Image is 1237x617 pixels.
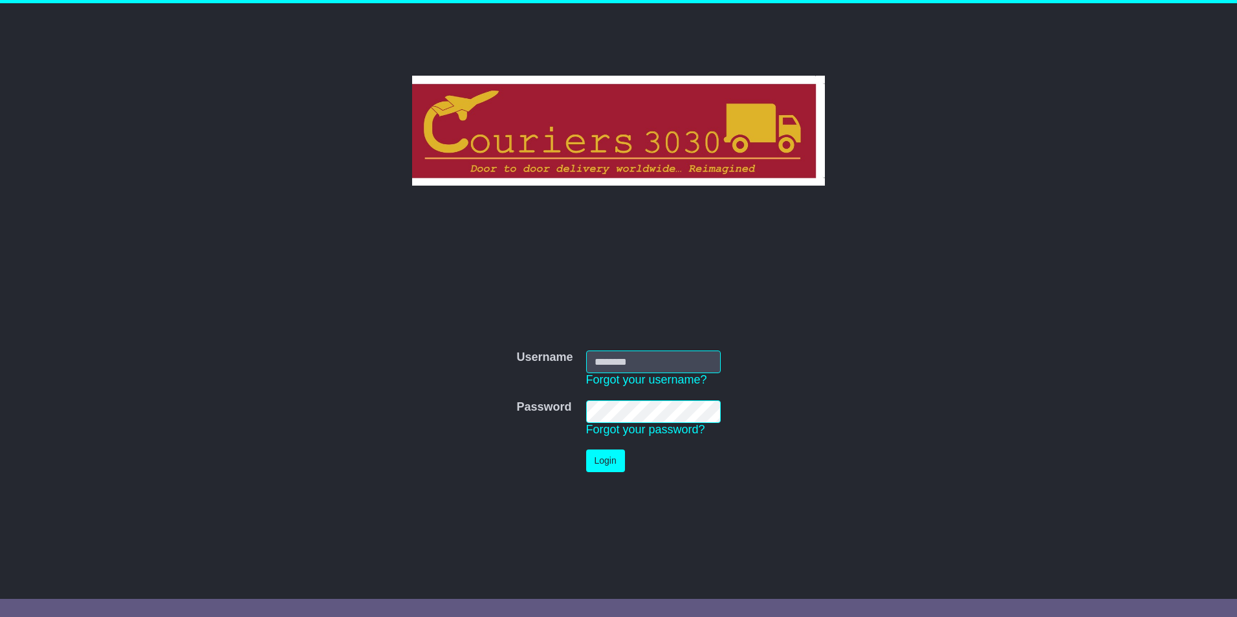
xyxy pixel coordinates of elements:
[586,423,705,436] a: Forgot your password?
[516,400,571,415] label: Password
[412,76,826,186] img: Couriers 3030
[586,373,707,386] a: Forgot your username?
[516,351,573,365] label: Username
[586,449,625,472] button: Login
